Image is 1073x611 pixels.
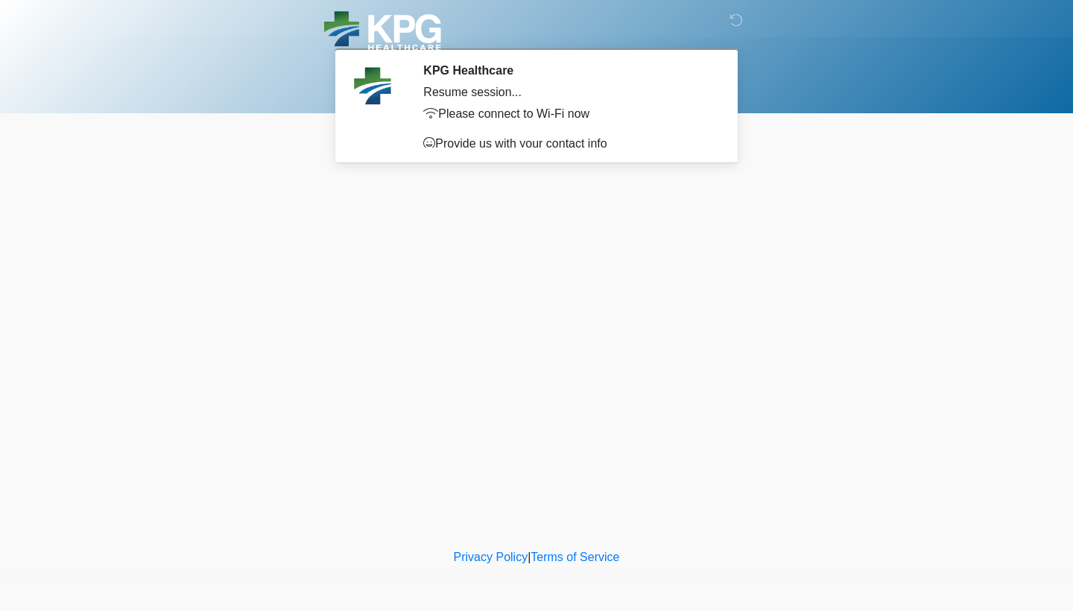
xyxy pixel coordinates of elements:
[324,11,441,51] img: KPG Healthcare Logo
[423,83,712,101] div: Resume session...
[531,551,619,563] a: Terms of Service
[454,551,528,563] a: Privacy Policy
[350,63,395,108] img: Agent Avatar
[423,63,712,77] h2: KPG Healthcare
[423,135,712,153] p: Provide us with your contact info
[423,105,712,123] p: Please connect to Wi-Fi now
[528,551,531,563] a: |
